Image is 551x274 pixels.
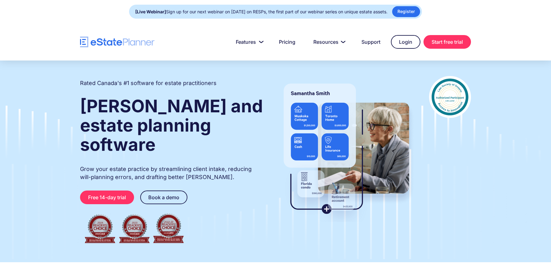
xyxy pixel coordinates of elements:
[80,79,217,87] h2: Rated Canada's #1 software for estate practitioners
[276,76,417,222] img: estate planner showing wills to their clients, using eState Planner, a leading estate planning so...
[135,9,166,14] strong: [Live Webinar]
[80,165,264,181] p: Grow your estate practice by streamlining client intake, reducing will-planning errors, and draft...
[392,6,420,17] a: Register
[80,191,134,204] a: Free 14-day trial
[306,36,351,48] a: Resources
[423,35,471,49] a: Start free trial
[80,96,263,155] strong: [PERSON_NAME] and estate planning software
[80,37,155,47] a: home
[140,191,187,204] a: Book a demo
[354,36,388,48] a: Support
[391,35,420,49] a: Login
[228,36,268,48] a: Features
[135,7,387,16] div: Sign up for our next webinar on [DATE] on RESPs, the first part of our webinar series on unique e...
[271,36,303,48] a: Pricing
